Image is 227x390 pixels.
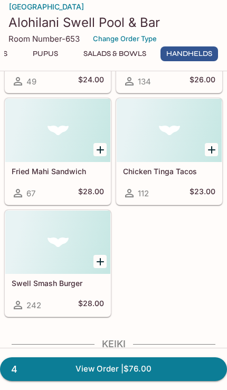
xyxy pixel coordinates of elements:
h5: $28.00 [78,299,104,311]
span: 112 [138,188,149,198]
button: Add Fried Mahi Sandwich [93,143,107,156]
a: Chicken Tinga Tacos112$23.00 [116,98,222,205]
button: Salads & Bowls [78,46,152,61]
h5: Swell Smash Burger [12,279,104,288]
a: Swell Smash Burger242$28.00 [5,210,111,317]
div: Fried Mahi Sandwich [5,99,110,162]
h5: Fried Mahi Sandwich [12,167,104,176]
h5: $23.00 [190,187,215,199]
button: Add Chicken Tinga Tacos [205,143,218,156]
h3: Alohilani Swell Pool & Bar [8,14,219,31]
span: 134 [138,77,151,87]
h5: Chicken Tinga Tacos [123,167,215,176]
button: Add Swell Smash Burger [93,255,107,268]
a: Fried Mahi Sandwich67$28.00 [5,98,111,205]
span: 242 [26,300,41,310]
div: Swell Smash Burger [5,211,110,274]
span: 67 [26,188,35,198]
div: Chicken Tinga Tacos [117,99,222,162]
h5: $28.00 [78,187,104,199]
button: Handhelds [160,46,218,61]
h4: Keiki [4,338,223,350]
span: 49 [26,77,36,87]
button: Pupus [22,46,69,61]
h5: $24.00 [78,75,104,88]
p: Room Number-653 [8,34,80,44]
span: 4 [5,362,24,377]
h5: $26.00 [190,75,215,88]
button: Change Order Type [88,31,162,47]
